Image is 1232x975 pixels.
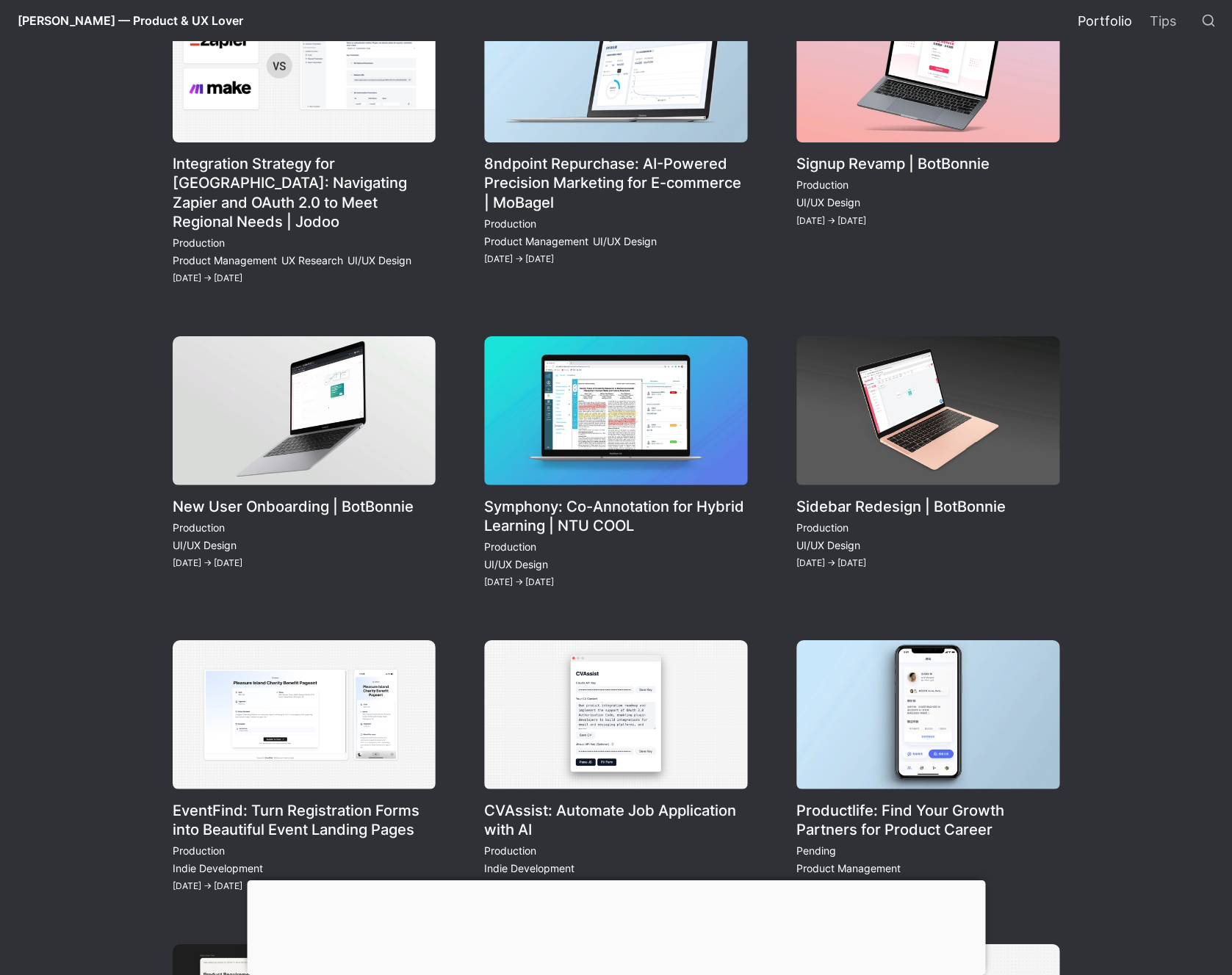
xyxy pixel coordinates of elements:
a: CVAssist: Automate Job Application with AI [484,640,747,895]
a: New User Onboarding | BotBonnie [173,336,436,591]
a: Symphony: Co-Annotation for Hybrid Learning | NTU COOL [484,336,747,591]
a: Sidebar Redesign | BotBonnie [796,336,1059,591]
a: Productlife: Find Your Growth Partners for Product Career [796,640,1059,895]
iframe: Advertisement [247,880,985,971]
a: EventFind: Turn Registration Forms into Beautiful Event Landing Pages [173,640,436,895]
span: [PERSON_NAME] — Product & UX Lover [18,13,243,28]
